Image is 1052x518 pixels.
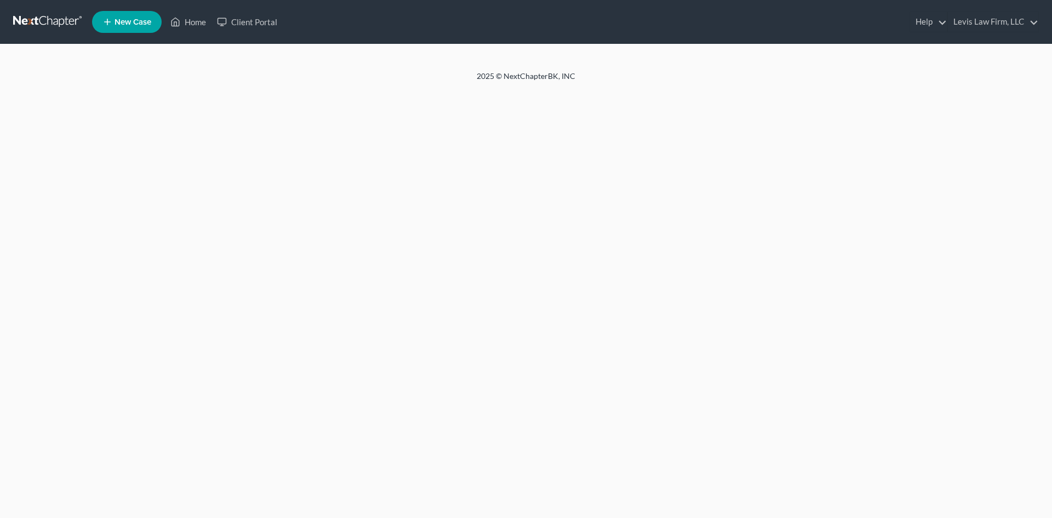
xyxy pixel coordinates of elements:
[910,12,947,32] a: Help
[948,12,1038,32] a: Levis Law Firm, LLC
[92,11,162,33] new-legal-case-button: New Case
[165,12,211,32] a: Home
[214,71,838,90] div: 2025 © NextChapterBK, INC
[211,12,283,32] a: Client Portal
